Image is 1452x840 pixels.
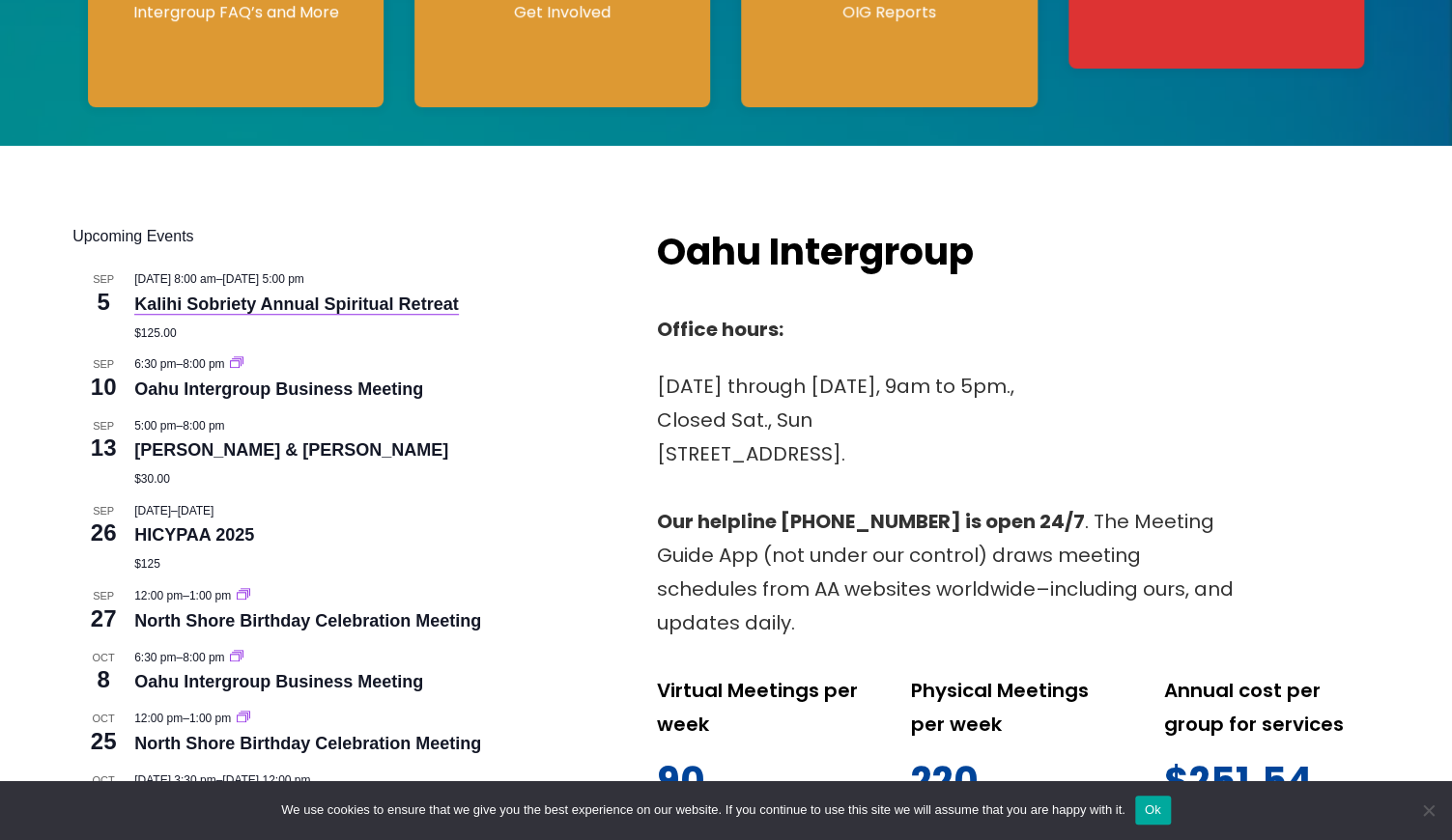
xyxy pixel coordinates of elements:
strong: Office hours: [657,316,783,343]
span: 6:30 pm [134,651,176,664]
span: 1:00 pm [189,712,231,725]
span: [DATE] [134,504,171,518]
time: – [134,589,234,602]
span: 8 [72,663,134,696]
time: – [134,419,224,433]
span: 12:00 pm [134,712,183,725]
a: Event series: North Shore Birthday Celebration Meeting [237,712,250,725]
span: Oct [72,711,134,727]
span: 26 [72,517,134,549]
p: OIG Reports [760,1,1017,24]
a: Oahu Intergroup Business Meeting [134,379,423,400]
a: North Shore Birthday Celebration Meeting [134,734,481,754]
span: 10 [72,371,134,404]
a: [PERSON_NAME] & [PERSON_NAME] [134,440,448,461]
a: Event series: North Shore Birthday Celebration Meeting [237,589,250,602]
span: Sep [72,418,134,434]
h2: Oahu Intergroup [657,225,1123,279]
span: 6:30 pm [134,357,176,371]
span: [DATE] 5:00 pm [222,272,303,286]
span: Oct [72,650,134,666]
span: Sep [72,356,134,373]
span: Sep [72,588,134,604]
time: – [134,651,228,664]
strong: Our helpline [PHONE_NUMBER] is open 24/7 [657,508,1085,535]
time: – [134,272,304,286]
span: 8:00 pm [183,357,224,371]
span: 12:00 pm [134,589,183,602]
p: Intergroup FAQ’s and More [107,1,364,24]
span: $125 [134,557,160,571]
span: No [1418,800,1438,820]
p: [DATE] through [DATE], 9am to 5pm., Closed Sat., Sun [STREET_ADDRESS]. . The Meeting Guide App (n... [657,370,1237,640]
time: – [134,773,310,787]
time: – [134,712,234,725]
span: 25 [72,725,134,758]
p: Virtual Meetings per week [657,674,872,742]
span: [DATE] 3:30 pm [134,773,215,787]
a: Kalihi Sobriety Annual Spiritual Retreat [134,294,458,315]
h2: Upcoming Events [72,225,617,248]
span: 5 [72,286,134,319]
time: – [134,504,214,518]
span: 8:00 pm [183,419,224,433]
a: Oahu Intergroup Business Meeting [134,672,423,692]
a: Event series: Oahu Intergroup Business Meeting [230,651,243,664]
button: Ok [1135,796,1171,825]
span: 1:00 pm [189,589,231,602]
span: Sep [72,271,134,288]
p: Physical Meetings per week [910,674,1125,742]
a: North Shore Birthday Celebration Meeting [134,611,481,631]
p: 90 [657,748,872,814]
a: Event series: Oahu Intergroup Business Meeting [230,357,243,371]
span: [DATE] 12:00 pm [222,773,310,787]
span: [DATE] 8:00 am [134,272,215,286]
span: 5:00 pm [134,419,176,433]
p: 220 [910,748,1125,814]
p: Annual cost per group for services [1164,674,1380,742]
time: – [134,357,228,371]
a: HICYPAA 2025 [134,525,254,546]
span: We use cookies to ensure that we give you the best experience on our website. If you continue to ... [281,800,1125,820]
span: $125.00 [134,326,176,340]
p: $251.54 [1164,748,1380,814]
span: [DATE] [178,504,214,518]
span: 27 [72,602,134,635]
span: Sep [72,503,134,519]
span: Oct [72,772,134,789]
p: Get Involved [434,1,691,24]
span: 13 [72,432,134,464]
span: $30.00 [134,472,170,486]
span: 8:00 pm [183,651,224,664]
